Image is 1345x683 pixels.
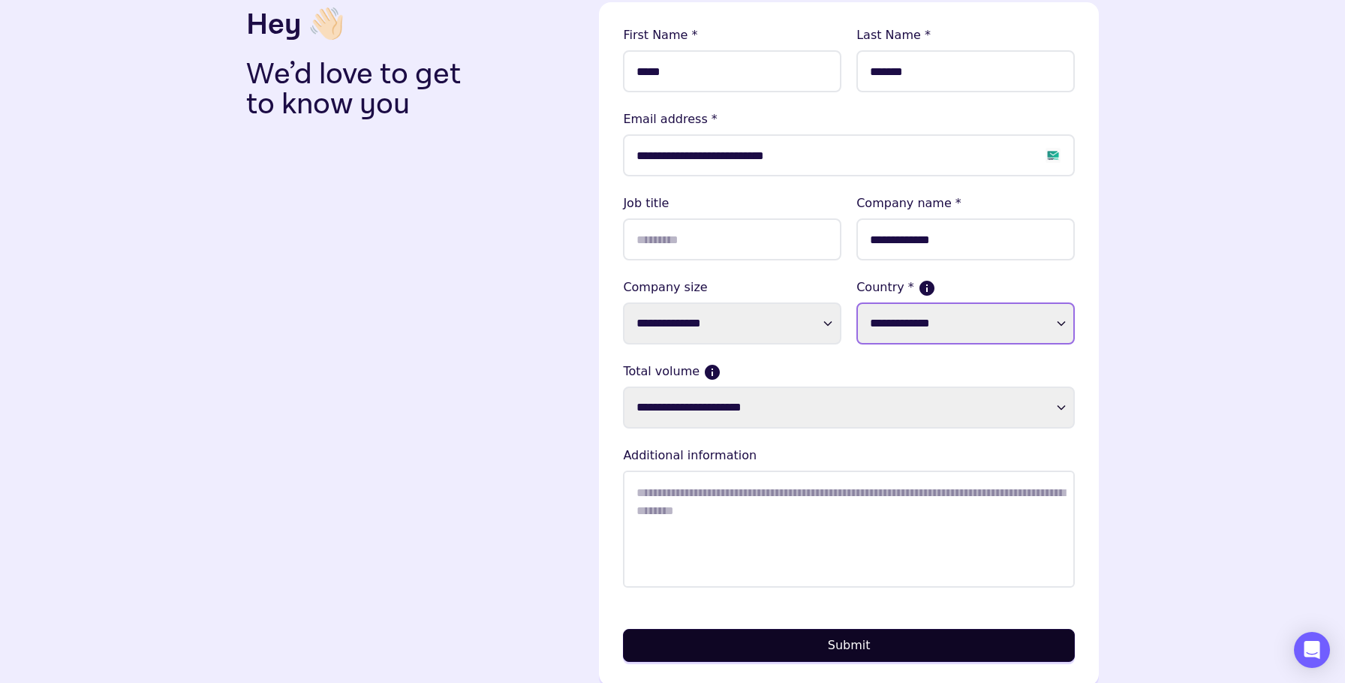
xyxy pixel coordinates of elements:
[623,447,1075,465] lable: Additional information
[1294,632,1330,668] div: Open Intercom Messenger
[856,278,1075,296] label: Country *
[623,194,841,212] lable: Job title
[246,2,587,47] h3: Hey 👋🏻
[856,194,1075,212] lable: Company name *
[623,26,841,44] lable: First Name *
[856,26,1075,44] lable: Last Name *
[246,59,485,119] p: We’d love to get to know you
[623,278,841,296] label: Company size
[623,363,1075,381] label: Total volume
[623,110,1075,128] lable: Email address *
[623,629,1075,662] button: Submit
[920,281,934,295] button: If more than one country, please select where the majority of your sales come from.
[706,366,719,379] button: Current monthly volume your business makes in USD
